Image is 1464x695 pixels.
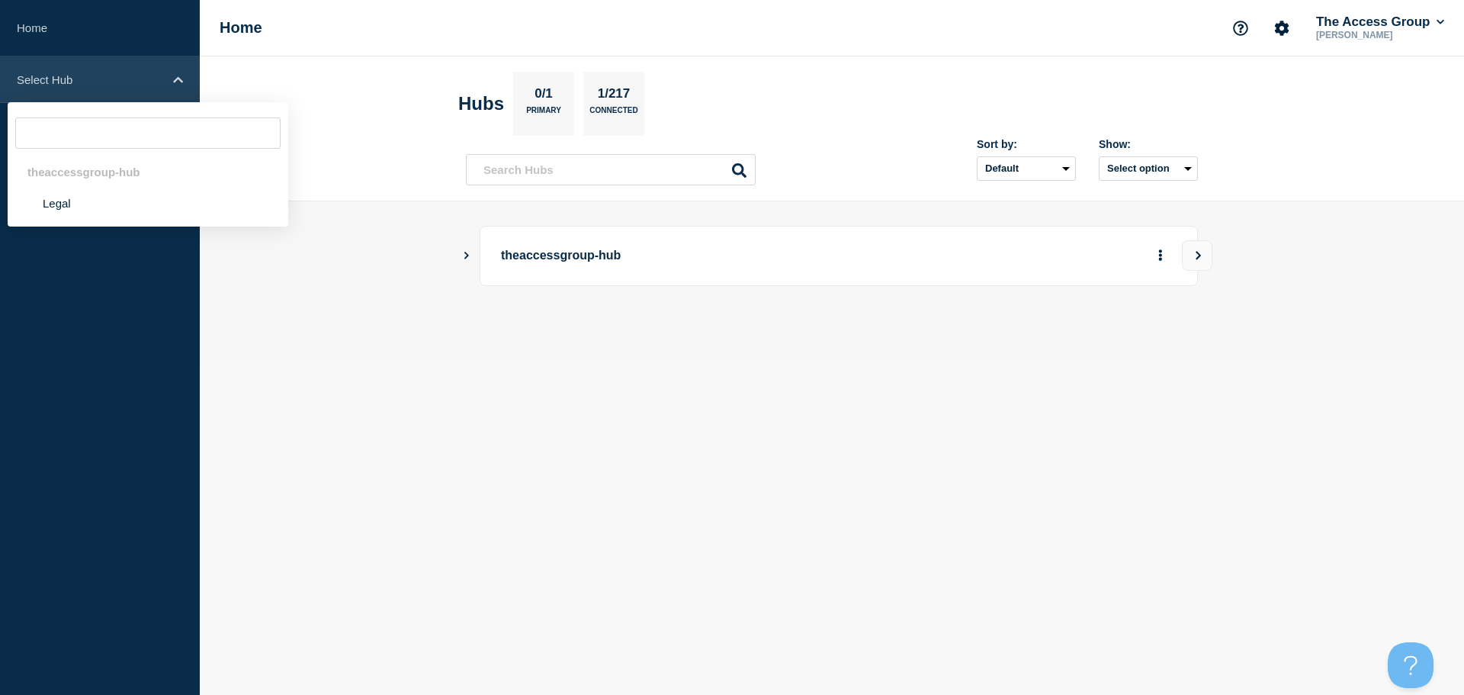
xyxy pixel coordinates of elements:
p: 0/1 [529,86,559,106]
button: Account settings [1266,12,1298,44]
div: Sort by: [977,138,1076,150]
p: 1/217 [592,86,636,106]
li: Legal [8,188,288,219]
p: Primary [526,106,561,122]
p: Connected [589,106,637,122]
button: Support [1225,12,1257,44]
button: View [1182,240,1212,271]
h1: Home [220,19,262,37]
button: Select option [1099,156,1198,181]
iframe: Help Scout Beacon - Open [1388,642,1433,688]
input: Search Hubs [466,154,756,185]
p: Select Hub [17,73,163,86]
button: More actions [1151,242,1170,270]
button: The Access Group [1313,14,1447,30]
p: [PERSON_NAME] [1313,30,1447,40]
div: Show: [1099,138,1198,150]
div: theaccessgroup-hub [8,156,288,188]
p: theaccessgroup-hub [501,242,923,270]
h2: Hubs [458,93,504,114]
select: Sort by [977,156,1076,181]
button: Show Connected Hubs [463,250,470,262]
